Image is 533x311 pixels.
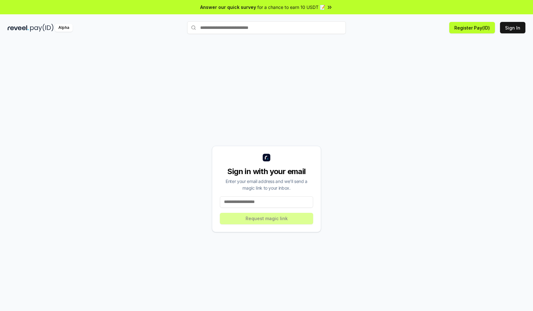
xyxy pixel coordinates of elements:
div: Sign in with your email [220,166,313,177]
img: logo_small [263,154,270,161]
button: Sign In [500,22,525,33]
span: for a chance to earn 10 USDT 📝 [257,4,325,10]
div: Enter your email address and we’ll send a magic link to your inbox. [220,178,313,191]
span: Answer our quick survey [200,4,256,10]
img: reveel_dark [8,24,29,32]
img: pay_id [30,24,54,32]
div: Alpha [55,24,73,32]
button: Register Pay(ID) [449,22,495,33]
